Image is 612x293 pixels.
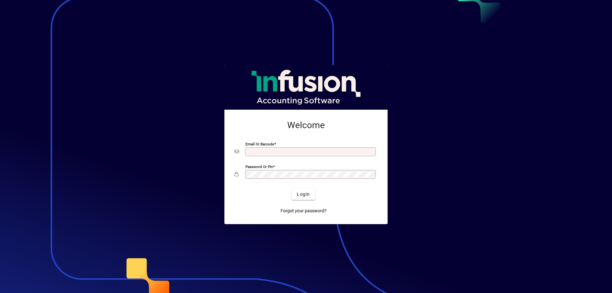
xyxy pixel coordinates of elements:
[235,120,377,131] h2: Welcome
[245,142,274,146] mat-label: Email or Barcode
[280,208,327,214] span: Forgot your password?
[292,188,315,200] button: Login
[297,191,310,198] span: Login
[278,205,329,216] a: Forgot your password?
[245,165,273,169] mat-label: Password or Pin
